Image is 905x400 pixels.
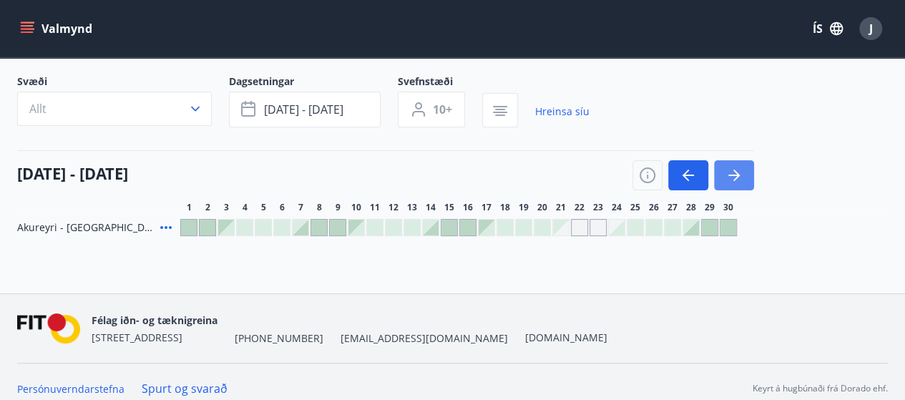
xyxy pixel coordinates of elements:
[574,202,584,213] span: 22
[398,92,465,127] button: 10+
[264,102,343,117] span: [DATE] - [DATE]
[17,74,229,92] span: Svæði
[686,202,696,213] span: 28
[869,21,873,36] span: J
[261,202,266,213] span: 5
[753,382,888,395] p: Keyrt á hugbúnaði frá Dorado ehf.
[280,202,285,213] span: 6
[723,202,733,213] span: 30
[388,202,398,213] span: 12
[229,74,398,92] span: Dagsetningar
[205,202,210,213] span: 2
[853,11,888,46] button: J
[463,202,473,213] span: 16
[590,219,607,236] div: Gráir dagar eru ekki bókanlegir
[612,202,622,213] span: 24
[317,202,322,213] span: 8
[341,331,508,346] span: [EMAIL_ADDRESS][DOMAIN_NAME]
[571,219,588,236] div: Gráir dagar eru ekki bókanlegir
[17,313,80,344] img: FPQVkF9lTnNbbaRSFyT17YYeljoOGk5m51IhT0bO.png
[17,92,212,126] button: Allt
[229,92,381,127] button: [DATE] - [DATE]
[370,202,380,213] span: 11
[235,331,323,346] span: [PHONE_NUMBER]
[481,202,491,213] span: 17
[398,74,482,92] span: Svefnstæði
[667,202,677,213] span: 27
[351,202,361,213] span: 10
[407,202,417,213] span: 13
[17,162,128,184] h4: [DATE] - [DATE]
[649,202,659,213] span: 26
[224,202,229,213] span: 3
[243,202,248,213] span: 4
[92,313,217,327] span: Félag iðn- og tæknigreina
[92,331,182,344] span: [STREET_ADDRESS]
[444,202,454,213] span: 15
[805,16,851,42] button: ÍS
[519,202,529,213] span: 19
[17,382,124,396] a: Persónuverndarstefna
[535,96,590,127] a: Hreinsa síu
[556,202,566,213] span: 21
[29,101,47,117] span: Allt
[336,202,341,213] span: 9
[552,219,569,236] div: Gráir dagar eru ekki bókanlegir
[593,202,603,213] span: 23
[298,202,303,213] span: 7
[705,202,715,213] span: 29
[433,102,452,117] span: 10+
[525,331,607,344] a: [DOMAIN_NAME]
[17,220,155,235] span: Akureyri - [GEOGRAPHIC_DATA] 16 E
[537,202,547,213] span: 20
[17,16,98,42] button: menu
[142,381,228,396] a: Spurt og svarað
[187,202,192,213] span: 1
[630,202,640,213] span: 25
[500,202,510,213] span: 18
[426,202,436,213] span: 14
